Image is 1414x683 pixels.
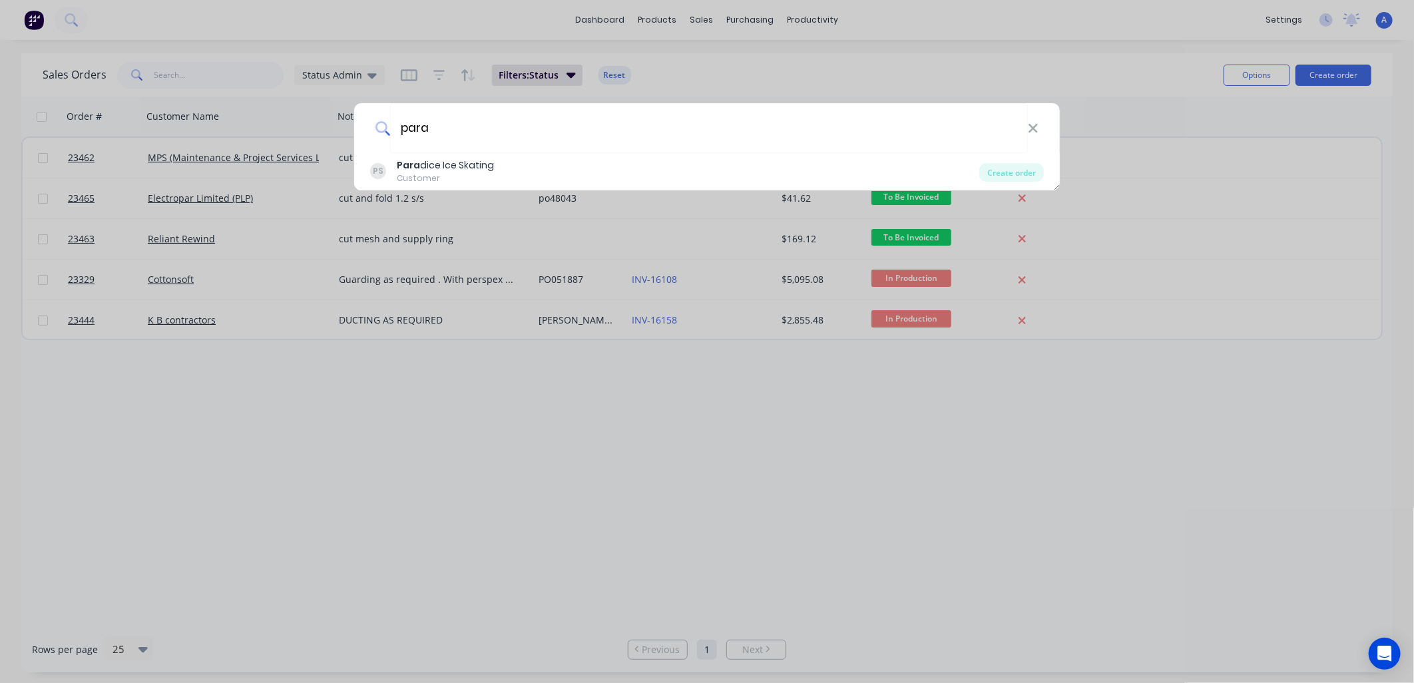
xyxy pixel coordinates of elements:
[397,172,494,184] div: Customer
[397,158,420,172] b: Para
[370,163,386,179] div: PS
[390,103,1028,153] input: Enter a customer name to create a new order...
[1369,638,1401,670] div: Open Intercom Messenger
[979,163,1044,182] div: Create order
[397,158,494,172] div: dice Ice Skating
